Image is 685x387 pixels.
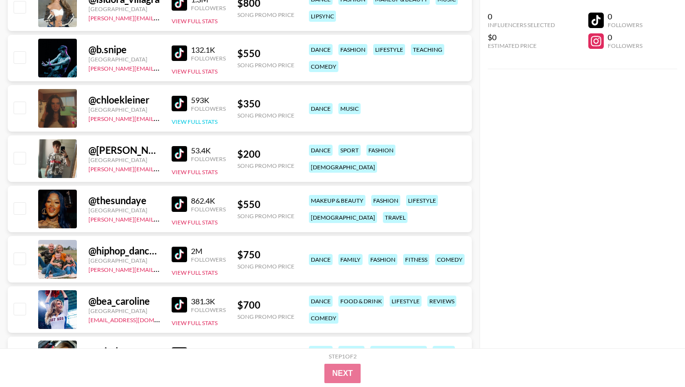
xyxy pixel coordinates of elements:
[309,44,333,55] div: dance
[191,206,226,213] div: Followers
[172,96,187,111] img: TikTok
[172,319,218,327] button: View Full Stats
[309,103,333,114] div: dance
[371,195,400,206] div: fashion
[191,306,226,313] div: Followers
[338,103,361,114] div: music
[309,296,333,307] div: dance
[172,297,187,313] img: TikTok
[237,47,294,60] div: $ 550
[88,164,277,173] a: [PERSON_NAME][EMAIL_ADDRESS][PERSON_NAME][DOMAIN_NAME]
[88,113,232,122] a: [PERSON_NAME][EMAIL_ADDRESS][DOMAIN_NAME]
[370,346,427,357] div: makeup & beauty
[608,32,642,42] div: 0
[427,296,456,307] div: reviews
[237,212,294,220] div: Song Promo Price
[88,13,232,22] a: [PERSON_NAME][EMAIL_ADDRESS][DOMAIN_NAME]
[309,61,338,72] div: comedy
[368,254,397,265] div: fashion
[309,346,333,357] div: dance
[338,145,361,156] div: sport
[309,145,333,156] div: dance
[172,247,187,262] img: TikTok
[191,95,226,105] div: 593K
[88,245,160,257] div: @ hiphop_dancer06
[608,42,642,49] div: Followers
[237,249,294,261] div: $ 750
[237,299,294,311] div: $ 700
[88,106,160,113] div: [GEOGRAPHIC_DATA]
[406,195,438,206] div: lifestyle
[237,313,294,320] div: Song Promo Price
[309,254,333,265] div: dance
[88,56,160,63] div: [GEOGRAPHIC_DATA]
[237,263,294,270] div: Song Promo Price
[338,296,384,307] div: food & drink
[88,314,186,324] a: [EMAIL_ADDRESS][DOMAIN_NAME]
[172,146,187,162] img: TikTok
[488,32,555,42] div: $0
[88,295,160,307] div: @ bea_caroline
[390,296,422,307] div: lifestyle
[88,257,160,264] div: [GEOGRAPHIC_DATA]
[366,145,395,156] div: fashion
[373,44,405,55] div: lifestyle
[88,144,160,156] div: @ [PERSON_NAME].[PERSON_NAME].161
[191,256,226,263] div: Followers
[172,269,218,276] button: View Full Stats
[191,55,226,62] div: Followers
[88,194,160,207] div: @ thesundaye
[191,347,226,357] div: 824.9K
[88,345,160,357] div: @ misslorenn
[191,4,226,12] div: Followers
[88,63,232,72] a: [PERSON_NAME][EMAIL_ADDRESS][DOMAIN_NAME]
[172,17,218,25] button: View Full Stats
[324,364,361,383] button: Next
[237,112,294,119] div: Song Promo Price
[309,212,377,223] div: [DEMOGRAPHIC_DATA]
[191,45,226,55] div: 132.1K
[338,44,367,55] div: fashion
[88,214,232,223] a: [PERSON_NAME][EMAIL_ADDRESS][DOMAIN_NAME]
[338,346,364,357] div: fitness
[191,105,226,112] div: Followers
[237,11,294,18] div: Song Promo Price
[191,297,226,306] div: 381.3K
[309,313,338,324] div: comedy
[309,162,377,173] div: [DEMOGRAPHIC_DATA]
[88,207,160,214] div: [GEOGRAPHIC_DATA]
[172,45,187,61] img: TikTok
[172,219,218,226] button: View Full Stats
[338,254,363,265] div: family
[488,21,555,29] div: Influencers Selected
[383,212,408,223] div: travel
[88,44,160,56] div: @ b.snipe
[309,11,336,22] div: lipsync
[411,44,444,55] div: teaching
[191,155,226,163] div: Followers
[172,68,218,75] button: View Full Stats
[608,21,642,29] div: Followers
[172,196,187,212] img: TikTok
[191,146,226,155] div: 53.4K
[403,254,429,265] div: fitness
[88,5,160,13] div: [GEOGRAPHIC_DATA]
[237,198,294,210] div: $ 550
[88,94,160,106] div: @ chloekleiner
[191,196,226,206] div: 862.4K
[172,118,218,125] button: View Full Stats
[88,307,160,314] div: [GEOGRAPHIC_DATA]
[88,156,160,164] div: [GEOGRAPHIC_DATA]
[488,12,555,21] div: 0
[488,42,555,49] div: Estimated Price
[237,148,294,160] div: $ 200
[172,168,218,176] button: View Full Stats
[608,12,642,21] div: 0
[237,98,294,110] div: $ 350
[237,61,294,69] div: Song Promo Price
[237,162,294,169] div: Song Promo Price
[637,339,673,375] iframe: Drift Widget Chat Controller
[172,347,187,363] img: TikTok
[435,254,465,265] div: comedy
[433,346,455,357] div: music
